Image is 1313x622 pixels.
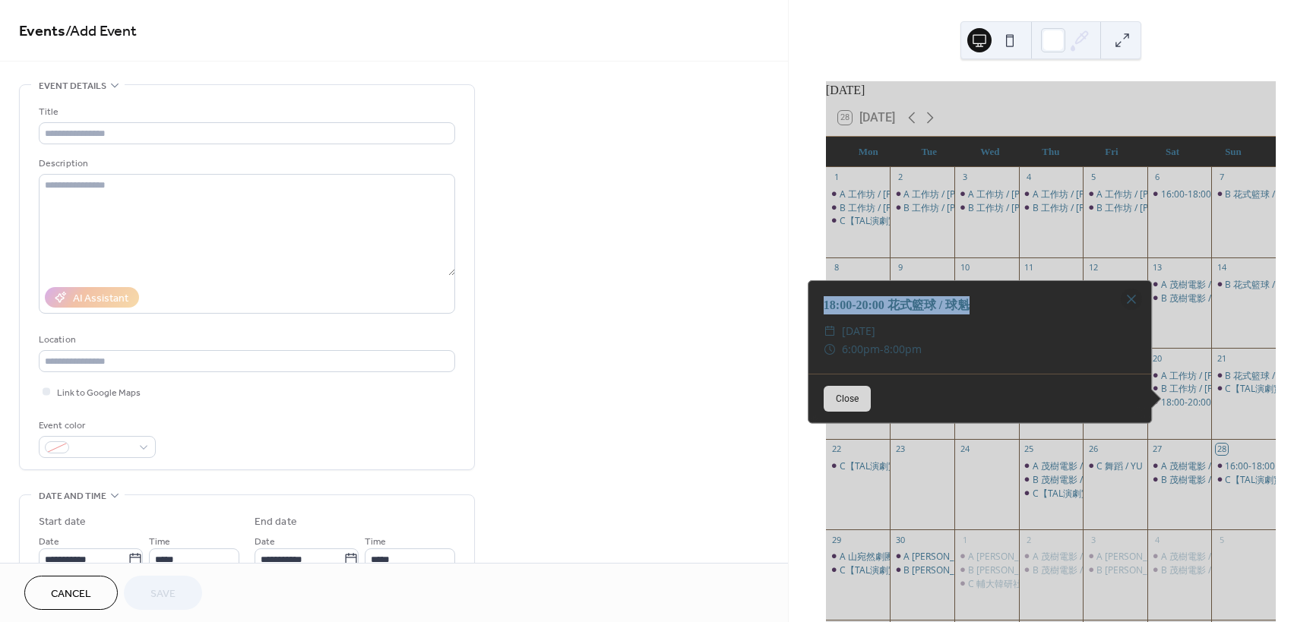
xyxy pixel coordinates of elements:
[954,564,1019,576] div: B 何裕天
[1096,201,1211,214] div: B 工作坊 / [PERSON_NAME]
[968,577,1101,590] div: C 輔大韓研社 / [PERSON_NAME]
[57,385,141,401] span: Link to Google Maps
[831,262,842,273] div: 8
[1147,473,1212,486] div: B 茂樹電影 / 許卉林
[1216,444,1227,455] div: 28
[1147,396,1212,409] div: 18:00-20:00 花式籃球 / 球魁
[1211,473,1276,486] div: C【TAL演劇實驗室】-鈴木排練 / 賴峻祥
[1161,278,1285,291] div: A 茂樹電影 / [PERSON_NAME]
[39,418,153,434] div: Event color
[1087,534,1099,545] div: 3
[1147,369,1212,382] div: A 工作坊 / 林向
[149,534,170,550] span: Time
[1087,444,1099,455] div: 26
[1033,487,1271,500] div: C【TAL演劇實驗室】-[PERSON_NAME] / [PERSON_NAME]
[1147,459,1212,472] div: A 茂樹電影 / 許卉林
[890,564,954,576] div: B 何裕天
[1083,459,1147,472] div: C 舞蹈 / YU
[1161,564,1285,576] div: B 茂樹電影 / [PERSON_NAME]
[39,156,452,172] div: Description
[1147,564,1212,576] div: B 茂樹電影 / 許卉林
[890,278,954,291] div: A 工作坊-有機的表演者 / 林向
[826,214,891,227] div: C【TAL演劇實驗室】-鈴木團練 / 賴峻祥
[831,172,842,183] div: 1
[1019,550,1084,563] div: A 茂樹電影 / 許卉林
[51,586,91,602] span: Cancel
[1147,550,1212,563] div: A 茂樹電影 / 許卉林
[39,104,452,120] div: Title
[255,514,297,530] div: End date
[1096,564,1176,576] div: B [PERSON_NAME]
[1152,444,1163,455] div: 27
[1033,459,1156,472] div: A 茂樹電影 / [PERSON_NAME]
[1024,262,1035,273] div: 11
[1024,444,1035,455] div: 25
[1096,188,1211,200] div: A 工作坊 / [PERSON_NAME]
[954,577,1019,590] div: C 輔大韓研社 / 黃愷晴
[1096,459,1143,472] div: C 舞蹈 / YU
[24,576,118,610] button: Cancel
[954,278,1019,291] div: A 工作坊-有機的表演者 / 林向
[824,386,871,412] button: Close
[1225,369,1296,382] div: B 花式籃球 / 球魁
[824,322,836,340] div: ​
[903,188,1018,200] div: A 工作坊 / [PERSON_NAME]
[959,534,970,545] div: 1
[39,534,59,550] span: Date
[1081,137,1142,167] div: Fri
[842,322,875,340] span: [DATE]
[826,564,891,576] div: C【TAL演劇實驗室】-鈴木團練 / 賴峻祥
[968,278,1141,291] div: A 工作坊-有機的表演者 / [PERSON_NAME]
[19,17,65,46] a: Events
[65,17,137,46] span: / Add Event
[903,278,1076,291] div: A 工作坊-有機的表演者 / [PERSON_NAME]
[1087,172,1099,183] div: 5
[840,278,1042,291] div: 10:00-15:00「壁」製作委員會 / [PERSON_NAME]
[959,444,970,455] div: 24
[1096,550,1176,563] div: A [PERSON_NAME]
[884,340,922,358] span: 8:00pm
[968,201,1083,214] div: B 工作坊 / [PERSON_NAME]
[831,444,842,455] div: 22
[1024,172,1035,183] div: 4
[1083,550,1147,563] div: A 何裕天
[890,550,954,563] div: A 何裕天
[1019,201,1084,214] div: B 工作坊 / 林向
[1019,459,1084,472] div: A 茂樹電影 / 許卉林
[1087,262,1099,273] div: 12
[1225,188,1296,200] div: B 花式籃球 / 球魁
[255,534,275,550] span: Date
[1019,564,1084,576] div: B 茂樹電影 / 許卉林
[1216,534,1227,545] div: 5
[894,172,906,183] div: 2
[840,214,1078,227] div: C【TAL演劇實驗室】-[PERSON_NAME] / [PERSON_NAME]
[826,278,891,291] div: 10:00-15:00「壁」製作委員會 / 羅苡榕
[959,262,970,273] div: 10
[1019,487,1084,500] div: C【TAL演劇實驗室】-鈴木排練 / 賴峻祥
[1142,137,1203,167] div: Sat
[1019,188,1084,200] div: A 工作坊 / 林向
[880,340,884,358] span: -
[968,564,1048,576] div: B [PERSON_NAME]
[39,332,452,348] div: Location
[1033,278,1156,291] div: A 茂樹電影 / [PERSON_NAME]
[1211,369,1276,382] div: B 花式籃球 / 球魁
[840,550,973,563] div: A 山宛然劇團 / [PERSON_NAME]
[826,81,1276,99] div: [DATE]
[968,188,1083,200] div: A 工作坊 / [PERSON_NAME]
[1083,564,1147,576] div: B 何裕天
[1161,459,1285,472] div: A 茂樹電影 / [PERSON_NAME]
[1147,382,1212,395] div: B 工作坊 / 林向
[808,296,1151,314] div: 18:00-20:00 花式籃球 / 球魁
[903,550,983,563] div: A [PERSON_NAME]
[1147,278,1212,291] div: A 茂樹電影 / 許卉林
[840,188,954,200] div: A 工作坊 / [PERSON_NAME]
[968,550,1048,563] div: A [PERSON_NAME]
[903,564,983,576] div: B [PERSON_NAME]
[826,188,891,200] div: A 工作坊 / 林向
[1211,382,1276,395] div: C【TAL演劇實驗室】-鈴木排練 / 賴峻祥
[1020,137,1081,167] div: Thu
[894,262,906,273] div: 9
[894,444,906,455] div: 23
